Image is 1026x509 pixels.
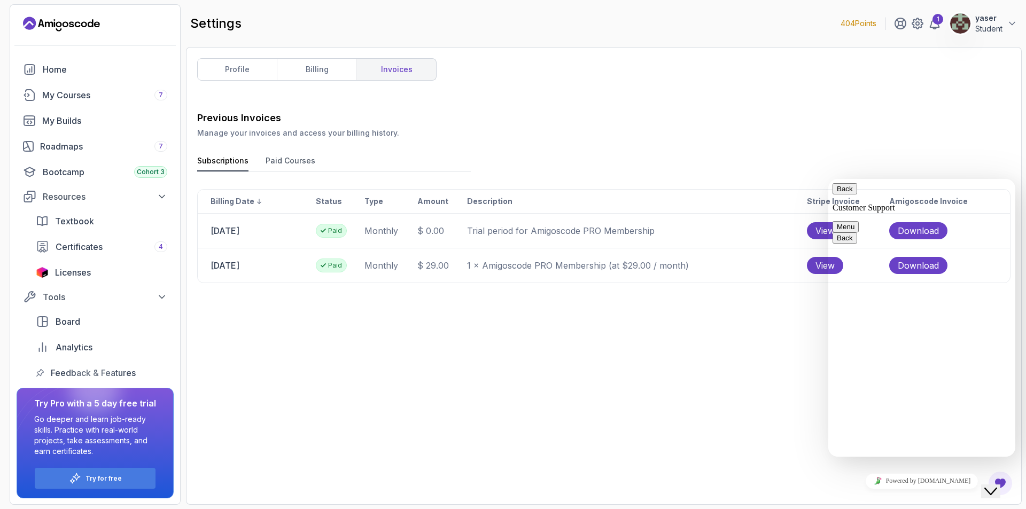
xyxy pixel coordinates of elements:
iframe: chat widget [828,469,1015,493]
a: courses [17,84,174,106]
p: 404 Points [841,18,876,29]
a: invoices [356,59,436,80]
span: View [815,224,835,237]
div: Resources [43,190,167,203]
td: 0.00 [417,214,467,248]
td: monthly [364,214,417,248]
span: Certificates [56,240,103,253]
p: Go deeper and learn job-ready skills. Practice with real-world projects, take assessments, and ea... [34,414,156,457]
span: 7 [159,91,163,99]
a: roadmaps [17,136,174,157]
th: Stripe Invoice [806,190,889,214]
button: Tools [17,287,174,307]
a: billing [277,59,356,80]
button: Resources [17,187,174,206]
span: $ [417,225,423,236]
p: Trial period for Amigoscode PRO Membership [467,224,806,237]
a: bootcamp [17,161,174,183]
div: Tools [43,291,167,303]
a: feedback [29,362,174,383]
a: View [807,222,888,239]
iframe: chat widget [981,466,1015,498]
p: Paid [328,226,342,235]
span: Textbook [55,215,94,228]
a: certificates [29,236,174,257]
button: View [807,257,843,274]
a: analytics [29,336,174,358]
a: textbook [29,210,174,232]
th: Description [467,190,806,214]
span: 4 [159,242,163,251]
span: Cohort 3 [137,168,165,176]
span: Feedback & Features [51,366,136,379]
a: 1 [928,17,941,30]
a: profile [198,59,277,80]
iframe: chat widget [828,179,1015,457]
span: $ [417,260,423,271]
td: [DATE] [198,248,315,283]
button: View [807,222,843,239]
a: builds [17,110,174,131]
h2: settings [190,15,242,32]
p: yaser [975,13,1002,24]
div: My Courses [42,89,167,101]
button: Subscriptions [197,155,248,171]
div: My Builds [42,114,167,127]
td: 29.00 [417,248,467,283]
a: licenses [29,262,174,283]
span: Licenses [55,266,91,279]
td: [DATE] [198,214,315,248]
button: user profile imageyaserStudent [950,13,1017,34]
span: Board [56,315,80,328]
a: Try for free [85,474,122,483]
span: View [815,259,835,272]
button: Try for free [34,467,156,489]
th: Amount [417,190,467,214]
span: Analytics [56,341,92,354]
th: Status [315,190,364,214]
p: Student [975,24,1002,34]
button: Paid Courses [266,155,315,171]
a: board [29,311,174,332]
div: Bootcamp [43,166,167,178]
span: 7 [159,142,163,151]
th: Type [364,190,417,214]
p: Manage your invoices and access your billing history. [197,128,1011,138]
a: View [807,257,888,274]
h3: Previous Invoices [197,111,1011,126]
a: home [17,59,174,80]
div: 1 [932,14,943,25]
img: user profile image [950,13,970,34]
a: Landing page [23,15,100,33]
p: Paid [328,261,342,270]
img: jetbrains icon [36,267,49,278]
p: Billing date [211,196,254,207]
p: 1 × Amigoscode PRO Membership (at $29.00 / month) [467,259,806,272]
td: monthly [364,248,417,283]
div: Home [43,63,167,76]
div: Roadmaps [40,140,167,153]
